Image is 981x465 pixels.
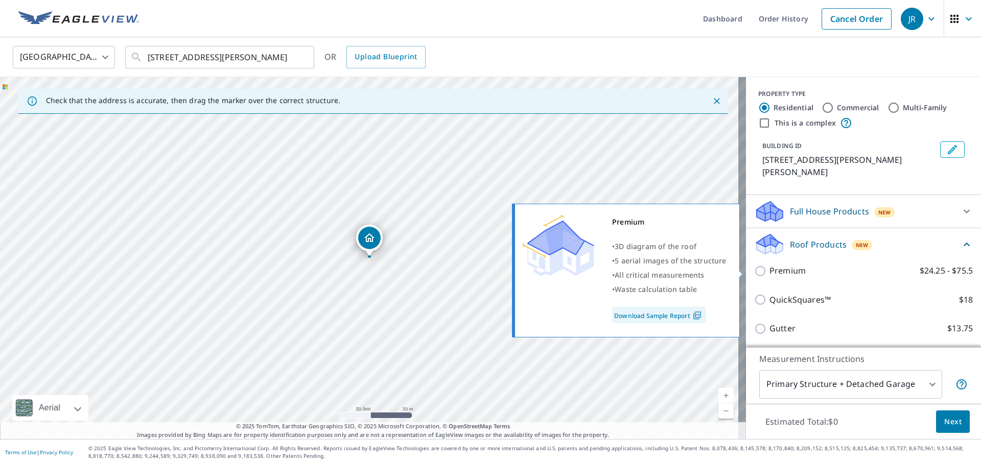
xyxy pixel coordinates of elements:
[18,11,139,27] img: EV Logo
[947,322,973,335] p: $13.75
[757,410,846,433] p: Estimated Total: $0
[12,395,88,421] div: Aerial
[612,215,727,229] div: Premium
[449,422,492,430] a: OpenStreetMap
[955,378,968,390] span: Your report will include the primary structure and a detached garage if one exists.
[346,46,425,68] a: Upload Blueprint
[944,415,962,428] span: Next
[759,370,942,399] div: Primary Structure + Detached Garage
[790,205,869,217] p: Full House Products
[523,215,594,276] img: Premium
[837,103,879,113] label: Commercial
[920,264,973,277] p: $24.25 - $75.5
[856,241,869,249] span: New
[759,353,968,365] p: Measurement Instructions
[236,422,510,431] span: © 2025 TomTom, Earthstar Geographics SIO, © 2025 Microsoft Corporation, ©
[148,43,293,71] input: Search by address or latitude-longitude
[822,8,892,30] a: Cancel Order
[690,311,704,320] img: Pdf Icon
[774,103,813,113] label: Residential
[775,118,836,128] label: This is a complex
[494,422,510,430] a: Terms
[5,449,37,456] a: Terms of Use
[901,8,923,30] div: JR
[612,307,706,323] a: Download Sample Report
[88,445,976,460] p: © 2025 Eagle View Technologies, Inc. and Pictometry International Corp. All Rights Reserved. Repo...
[710,94,723,108] button: Close
[324,46,426,68] div: OR
[612,282,727,297] div: •
[769,264,806,277] p: Premium
[36,395,63,421] div: Aerial
[762,154,936,178] p: [STREET_ADDRESS][PERSON_NAME][PERSON_NAME]
[615,241,696,251] span: 3D diagram of the roof
[940,141,965,158] button: Edit building 1
[754,199,973,224] div: Full House ProductsNew
[878,208,891,216] span: New
[615,256,726,265] span: 5 aerial images of the structure
[355,51,417,63] span: Upload Blueprint
[612,254,727,268] div: •
[718,388,734,403] a: Current Level 19, Zoom In
[769,293,831,306] p: QuickSquares™
[13,43,115,71] div: [GEOGRAPHIC_DATA]
[46,96,340,105] p: Check that the address is accurate, then drag the marker over the correct structure.
[903,103,947,113] label: Multi-Family
[615,270,704,280] span: All critical measurements
[356,225,383,256] div: Dropped pin, building 1, Residential property, 261 Simpson Rd NE White, GA 30184-2237
[790,238,847,251] p: Roof Products
[936,410,970,433] button: Next
[615,284,697,294] span: Waste calculation table
[762,141,802,150] p: BUILDING ID
[40,449,73,456] a: Privacy Policy
[5,449,73,455] p: |
[769,322,796,335] p: Gutter
[718,403,734,419] a: Current Level 19, Zoom Out
[754,232,973,256] div: Roof ProductsNew
[612,268,727,282] div: •
[758,89,969,99] div: PROPERTY TYPE
[612,239,727,254] div: •
[959,293,973,306] p: $18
